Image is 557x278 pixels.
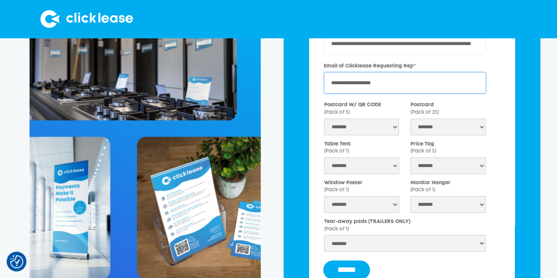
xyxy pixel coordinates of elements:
label: Tear-away pads (TRAILERS ONLY) [324,218,486,233]
span: (Pack of 1) [324,149,349,153]
span: (Pack of 5) [410,149,436,153]
button: Consent Preferences [10,255,23,268]
span: (Pack of 1) [410,188,435,192]
label: Monitor Hanger [410,179,485,194]
span: (Pack of 1) [324,227,349,231]
img: Revisit consent button [10,255,23,268]
label: Email of Clicklease Requesting Rep* [324,63,486,70]
span: (Pack of 1) [324,188,349,192]
label: Table Tent [324,141,399,155]
label: Window Poster [324,179,399,194]
label: Price Tag [410,141,485,155]
img: Clicklease logo [41,10,133,28]
span: (Pack of 5) [324,110,350,115]
span: (Pack of 25) [410,110,439,115]
label: Postcard [410,101,485,116]
label: Postcard W/ QR CODE [324,101,399,116]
